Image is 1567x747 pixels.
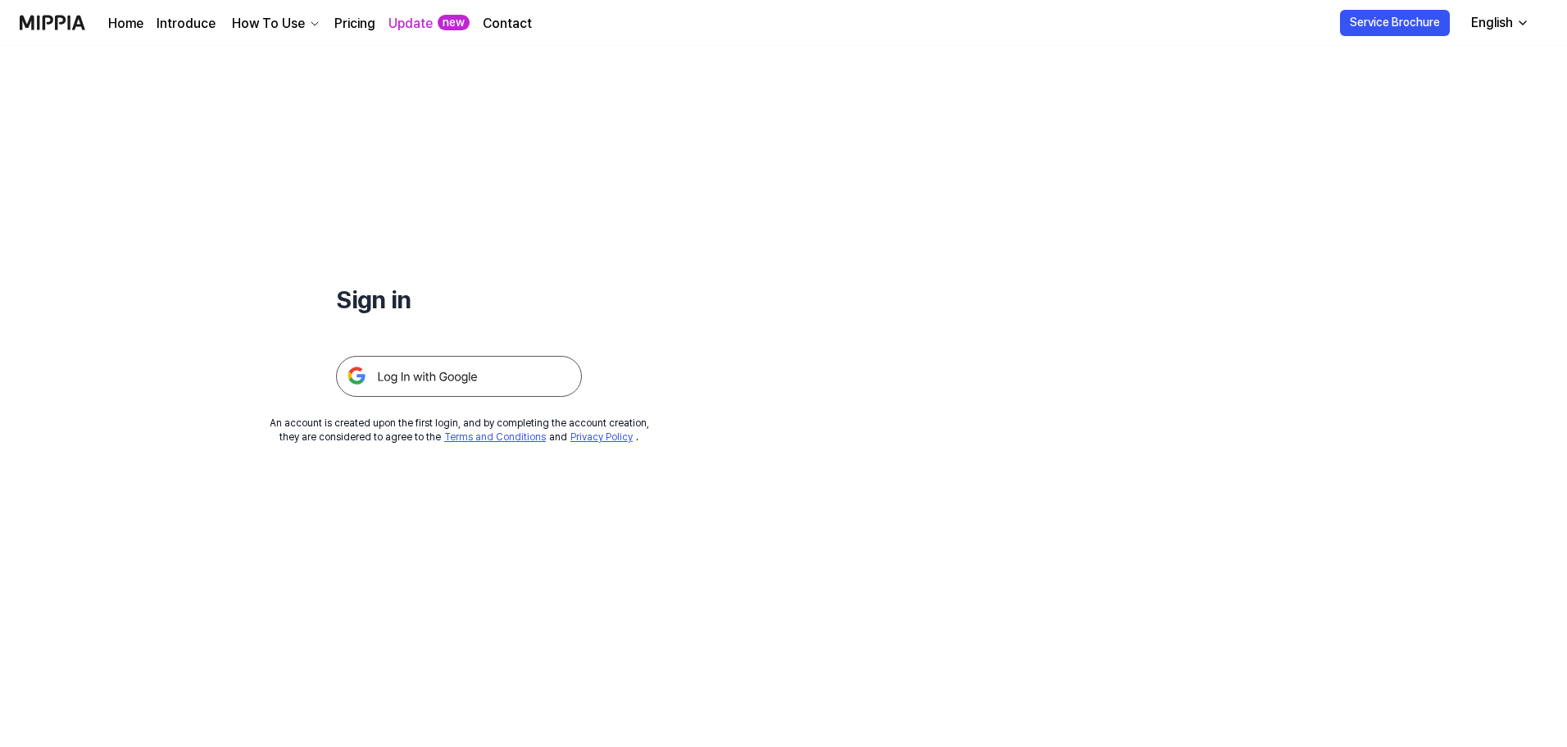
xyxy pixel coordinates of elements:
a: Terms and Conditions [444,431,546,443]
a: Pricing [334,14,375,34]
a: Privacy Policy [570,431,633,443]
div: An account is created upon the first login, and by completing the account creation, they are cons... [270,417,649,444]
h1: Sign in [336,282,582,317]
a: Introduce [157,14,216,34]
a: Contact [483,14,532,34]
div: English [1468,13,1516,33]
button: English [1458,7,1539,39]
button: Service Brochure [1340,10,1450,36]
a: Update [388,14,433,34]
a: Home [108,14,143,34]
div: How To Use [229,14,308,34]
img: 구글 로그인 버튼 [336,356,582,397]
div: new [438,15,470,31]
button: How To Use [229,14,321,34]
